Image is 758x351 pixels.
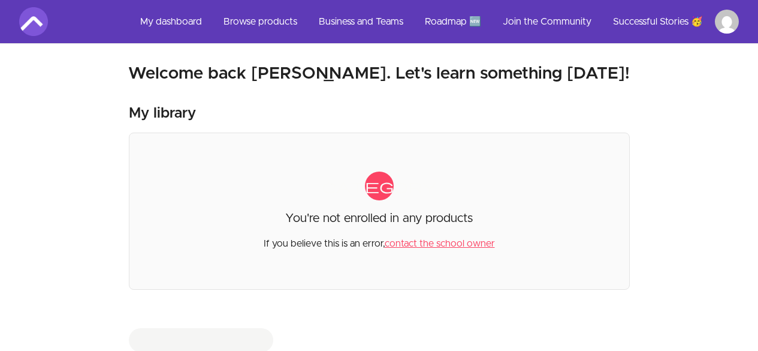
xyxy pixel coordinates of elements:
a: Roadmap 🆕 [415,7,491,36]
a: Successful Stories 🥳 [603,7,712,36]
img: Amigoscode logo [19,7,48,36]
img: Profile image for Sai Sankar [715,10,739,34]
span: category [365,172,394,200]
h2: Welcome back [PERSON_NAME]. Let's learn something [DATE]! [19,63,739,85]
a: Business and Teams [309,7,413,36]
a: contact the school owner [385,239,495,248]
p: You're not enrolled in any products [285,210,473,227]
a: My dashboard [131,7,212,36]
nav: Main [131,7,739,36]
p: If you believe this is an error, [264,227,495,251]
a: Browse products [214,7,307,36]
a: Join the Community [493,7,601,36]
h3: My library [129,104,196,123]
